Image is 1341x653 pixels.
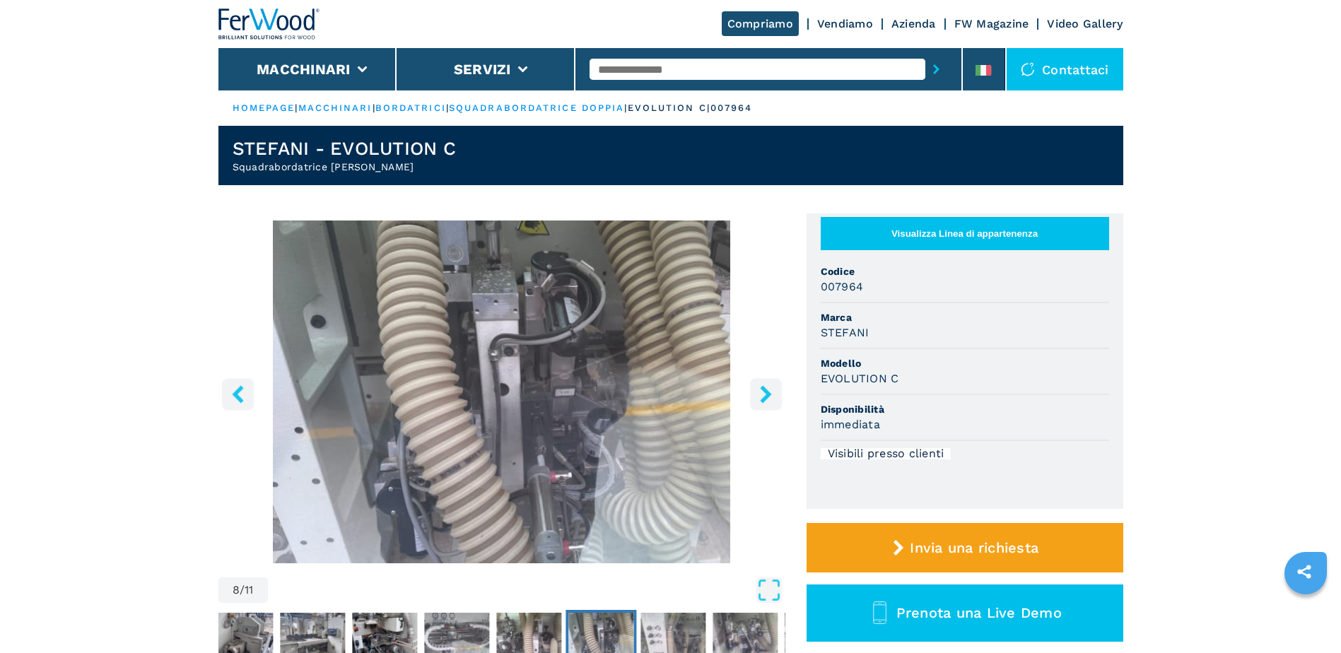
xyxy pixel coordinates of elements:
div: Go to Slide 8 [218,220,785,563]
button: left-button [222,378,254,410]
p: 007964 [710,102,753,114]
span: Codice [821,264,1109,278]
h3: 007964 [821,278,864,295]
h2: Squadrabordatrice [PERSON_NAME] [233,160,456,174]
h3: EVOLUTION C [821,370,899,387]
span: Invia una richiesta [910,539,1038,556]
span: | [624,102,627,113]
a: squadrabordatrice doppia [449,102,624,113]
img: Ferwood [218,8,320,40]
button: Servizi [454,61,511,78]
p: evolution c | [628,102,710,114]
a: HOMEPAGE [233,102,295,113]
div: Contattaci [1007,48,1123,90]
span: 11 [245,584,254,596]
span: Prenota una Live Demo [896,604,1062,621]
span: Modello [821,356,1109,370]
span: | [373,102,375,113]
iframe: Chat [1281,589,1330,642]
span: Disponibilità [821,402,1109,416]
img: Squadrabordatrice Doppia STEFANI EVOLUTION C [218,220,785,563]
button: Prenota una Live Demo [807,584,1123,642]
button: Invia una richiesta [807,523,1123,572]
span: Marca [821,310,1109,324]
a: bordatrici [375,102,446,113]
a: Video Gallery [1047,17,1123,30]
h1: STEFANI - EVOLUTION C [233,137,456,160]
div: Visibili presso clienti [821,448,951,459]
button: Open Fullscreen [271,577,782,603]
button: Visualizza Linea di appartenenza [821,217,1109,250]
span: | [295,102,298,113]
a: Vendiamo [817,17,873,30]
a: Compriamo [722,11,799,36]
button: right-button [750,378,782,410]
h3: immediata [821,416,880,433]
img: Contattaci [1021,62,1035,76]
button: Macchinari [257,61,351,78]
h3: STEFANI [821,324,869,341]
span: | [446,102,449,113]
a: sharethis [1287,554,1322,589]
button: submit-button [925,53,947,86]
span: / [240,584,245,596]
a: macchinari [298,102,373,113]
a: FW Magazine [954,17,1029,30]
a: Azienda [891,17,936,30]
span: 8 [233,584,240,596]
